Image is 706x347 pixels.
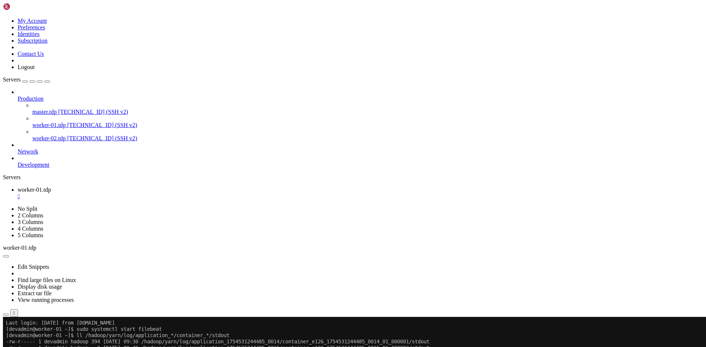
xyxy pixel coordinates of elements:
x-row: [devadmin@worker-01 ~]$ ll /hadoop/yarn/log/application_*/container_*/stdout [3,15,610,22]
a: Identities [18,31,40,37]
a: Servers [3,76,50,83]
x-row: Last login: [DATE] from [DOMAIN_NAME] [3,3,610,9]
span: Production [18,95,43,102]
x-row: -rw-r----- 1 devadmin hadoop 5032 [DATE] 10:53 /hadoop/yarn/log/application_1754531244485_0016/co... [3,59,610,65]
span: master.tdp [32,109,57,115]
li: master.tdp [TECHNICAL_ID] (SSH v2) [32,102,703,115]
li: Network [18,142,703,155]
x-row: -rw-r----- 1 devadmin hadoop 0 [DATE] 10:51 /hadoop/yarn/log/application_1754531244485_0016/conta... [3,34,610,40]
li: worker-01.tdp [TECHNICAL_ID] (SSH v2) [32,115,703,129]
a: master.tdp [TECHNICAL_ID] (SSH v2) [32,109,703,115]
x-row: [devadmin@worker-01 ~]$ [3,90,610,97]
x-row: -rw-r----- 1 devadmin hadoop 0 [DATE] 09:49 /hadoop/yarn/log/application_1754531244485_0015/conta... [3,28,610,34]
a: Production [18,95,703,102]
a: Development [18,162,703,168]
span: [TECHNICAL_ID] (SSH v2) [67,122,137,128]
a: worker-01.tdp [TECHNICAL_ID] (SSH v2) [32,122,703,129]
span: worker-01.tdp [18,187,51,193]
a: worker-02.tdp [TECHNICAL_ID] (SSH v2) [32,135,703,142]
a: 3 Columns [18,219,43,225]
x-row: [devadmin@worker-01 ~]$ sudo systemctl start filebeat [3,9,610,15]
button:  [10,309,18,317]
a: Subscription [18,37,47,44]
a: View running processes [18,297,74,303]
a: Contact Us [18,51,44,57]
a: Network [18,148,703,155]
x-row: [devadmin@worker-01 ~]$ ll /hadoop/yarn/log/application_*/container_*/stderr [3,40,610,47]
a: My Account [18,18,47,24]
x-row: -rw-r----- 1 devadmin hadoop 5854 [DATE] 10:51 /hadoop/yarn/log/application_1754531244485_0016/co... [3,84,610,90]
x-row: -rw-r----- 1 devadmin hadoop 394 [DATE] 09:30 /hadoop/yarn/log/application_1754531244485_0014/con... [3,22,610,28]
div:  [13,310,15,316]
x-row: -rw-r----- 1 devadmin hadoop 6120 [DATE] 09:28 /hadoop/yarn/log/application_1754531244485_0014/co... [3,72,610,78]
x-row: -rw-r----- 1 devadmin hadoop 5854 [DATE] 09:49 /hadoop/yarn/log/application_1754531244485_0015/co... [3,78,610,84]
a: 5 Columns [18,232,43,238]
li: worker-02.tdp [TECHNICAL_ID] (SSH v2) [32,129,703,142]
a: Display disk usage [18,283,62,290]
img: Shellngn [3,3,45,10]
span: [TECHNICAL_ID] (SSH v2) [58,109,128,115]
x-row: [devadmin@worker-01 ~]$ ll /hadoop/yarn/log/application_*/container_*/launch_[DOMAIN_NAME] [3,65,610,72]
a: 4 Columns [18,225,43,232]
a: worker-01.tdp [18,187,703,200]
div: (24, 14) [77,90,80,97]
span: Development [18,162,49,168]
a: Preferences [18,24,45,30]
li: Development [18,155,703,168]
span: Network [18,148,38,155]
a: 2 Columns [18,212,43,218]
a: No Split [18,206,38,212]
a: Find large files on Linux [18,277,76,283]
div: Servers [3,174,703,181]
a: Extract tar file [18,290,51,296]
span: worker-02.tdp [32,135,66,141]
x-row: -rw-r----- 1 devadmin hadoop 5034 [DATE] 09:51 /hadoop/yarn/log/application_1754531244485_0015/co... [3,53,610,59]
x-row: -rw-r----- 1 devadmin hadoop 17984 [DATE] 09:30 /hadoop/yarn/log/application_1754531244485_0014/c... [3,47,610,53]
a: Logout [18,64,35,70]
a:  [18,193,703,200]
a: Edit Snippets [18,264,49,270]
span: worker-01.tdp [3,245,36,251]
span: Servers [3,76,21,83]
span: worker-01.tdp [32,122,66,128]
span: [TECHNICAL_ID] (SSH v2) [67,135,137,141]
li: Production [18,89,703,142]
